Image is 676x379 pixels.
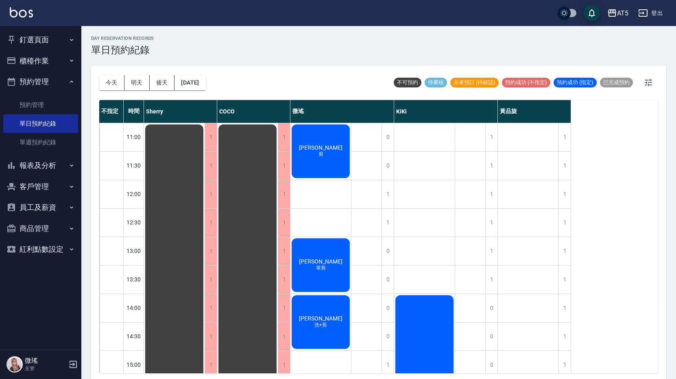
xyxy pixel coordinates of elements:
div: 1 [485,237,497,265]
div: 0 [382,123,394,151]
div: 0 [382,294,394,322]
div: 1 [485,123,497,151]
button: 後天 [150,75,175,90]
button: 商品管理 [3,218,78,239]
span: 待審核 [425,79,447,86]
img: Person [7,356,23,372]
span: 已完成預約 [600,79,633,86]
div: 1 [205,351,217,379]
div: 1 [205,294,217,322]
div: 0 [485,294,497,322]
button: 紅利點數設定 [3,239,78,260]
button: 員工及薪資 [3,197,78,218]
img: Logo [10,7,33,17]
div: 13:30 [124,265,144,294]
div: 1 [278,351,290,379]
button: 明天 [124,75,150,90]
div: 1 [558,180,571,208]
div: 1 [205,322,217,351]
span: 未來預訂 (待確認) [450,79,499,86]
span: 預約成功 (指定) [554,79,597,86]
div: 1 [278,209,290,237]
span: 不可預約 [394,79,421,86]
button: 預約管理 [3,71,78,92]
div: 0 [382,266,394,294]
button: 今天 [99,75,124,90]
div: 1 [485,266,497,294]
button: 客戶管理 [3,176,78,197]
div: 黃品旋 [498,100,571,123]
div: 1 [278,237,290,265]
p: 主管 [25,365,66,372]
div: 1 [205,209,217,237]
div: 1 [558,209,571,237]
div: 0 [382,152,394,180]
div: 1 [278,294,290,322]
span: 洗+剪 [313,322,329,329]
div: 1 [485,152,497,180]
div: 12:00 [124,180,144,208]
button: 登出 [635,6,666,21]
button: AT5 [604,5,632,22]
div: 1 [382,351,394,379]
h3: 單日預約紀錄 [91,44,154,56]
span: 剪 [317,151,325,158]
button: 釘選頁面 [3,29,78,50]
div: 1 [382,209,394,237]
h5: 微瑤 [25,357,66,365]
span: [PERSON_NAME] [297,144,344,151]
div: 15:00 [124,351,144,379]
div: 1 [205,152,217,180]
div: 時間 [124,100,144,123]
a: 單日預約紀錄 [3,114,78,133]
div: 0 [485,351,497,379]
div: 1 [558,237,571,265]
div: 1 [558,123,571,151]
button: 櫃檯作業 [3,50,78,72]
button: 報表及分析 [3,155,78,176]
div: 1 [205,180,217,208]
h2: day Reservation records [91,36,154,41]
div: 1 [278,322,290,351]
div: 1 [278,152,290,180]
div: 11:30 [124,151,144,180]
span: 預約成功 (不指定) [502,79,550,86]
div: AT5 [617,8,628,18]
span: [PERSON_NAME] [297,315,344,322]
div: 12:30 [124,208,144,237]
div: 不指定 [99,100,124,123]
div: 1 [558,322,571,351]
div: 1 [558,294,571,322]
div: KiKi [394,100,498,123]
div: 0 [382,322,394,351]
div: Sherry [144,100,217,123]
div: COCO [217,100,290,123]
div: 1 [205,237,217,265]
div: 1 [382,180,394,208]
button: save [584,5,600,21]
div: 1 [485,209,497,237]
div: 14:00 [124,294,144,322]
div: 1 [278,180,290,208]
div: 1 [558,266,571,294]
div: 0 [485,322,497,351]
div: 11:00 [124,123,144,151]
div: 0 [382,237,394,265]
span: 單剪 [314,265,327,272]
div: 14:30 [124,322,144,351]
div: 1 [278,266,290,294]
a: 預約管理 [3,96,78,114]
div: 1 [558,351,571,379]
div: 微瑤 [290,100,394,123]
a: 單週預約紀錄 [3,133,78,152]
span: [PERSON_NAME] [297,258,344,265]
div: 1 [558,152,571,180]
div: 1 [485,180,497,208]
div: 13:00 [124,237,144,265]
div: 1 [278,123,290,151]
div: 1 [205,123,217,151]
button: [DATE] [174,75,205,90]
div: 1 [205,266,217,294]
